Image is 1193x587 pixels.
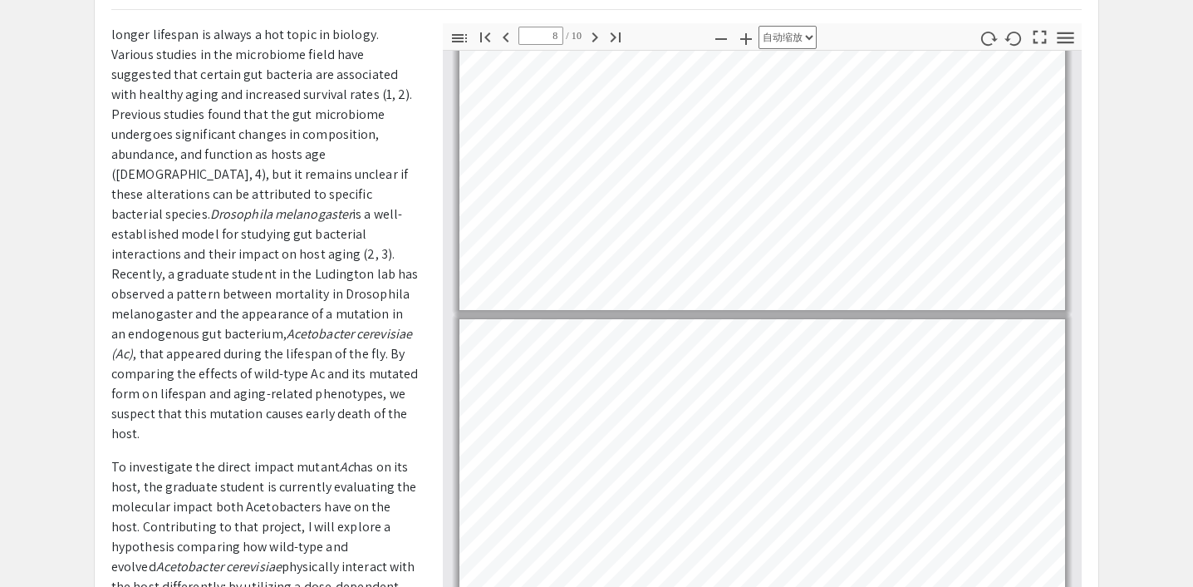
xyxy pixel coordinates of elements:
[707,26,735,50] button: 缩小
[471,24,499,48] button: 转到第一页
[1052,26,1080,50] button: 工具
[111,458,340,476] span: To investigate the direct impact mutant
[210,205,352,223] em: Drosophila melanogaster
[1000,26,1029,50] button: 逆时针旋转
[518,27,563,45] input: 页面
[340,458,353,476] em: Ac
[732,26,760,50] button: 放大
[601,24,630,48] button: 转到最后一页
[581,24,609,48] button: 下一页
[975,26,1003,50] button: 顺时针旋转
[759,26,817,49] select: 缩放
[445,26,474,50] button: 切换侧栏
[563,27,582,45] span: / 10
[156,558,282,575] em: Acetobacter cerevisiae
[12,512,71,575] iframe: Chat
[1026,23,1054,47] button: 切换到演示模式
[492,24,520,48] button: 上一页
